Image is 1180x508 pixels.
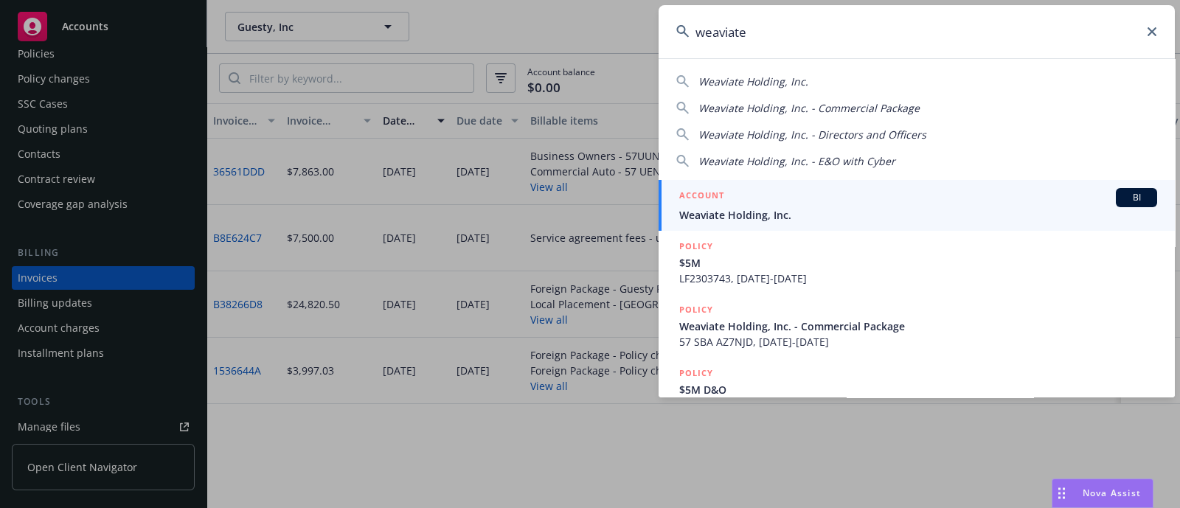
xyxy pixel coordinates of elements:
[1122,191,1151,204] span: BI
[1052,479,1153,508] button: Nova Assist
[679,239,713,254] h5: POLICY
[679,188,724,206] h5: ACCOUNT
[679,302,713,317] h5: POLICY
[698,101,920,115] span: Weaviate Holding, Inc. - Commercial Package
[1052,479,1071,507] div: Drag to move
[659,180,1175,231] a: ACCOUNTBIWeaviate Holding, Inc.
[659,358,1175,421] a: POLICY$5M D&O
[698,74,808,88] span: Weaviate Holding, Inc.
[659,5,1175,58] input: Search...
[679,382,1157,397] span: $5M D&O
[698,154,895,168] span: Weaviate Holding, Inc. - E&O with Cyber
[679,319,1157,334] span: Weaviate Holding, Inc. - Commercial Package
[679,271,1157,286] span: LF2303743, [DATE]-[DATE]
[698,128,926,142] span: Weaviate Holding, Inc. - Directors and Officers
[659,231,1175,294] a: POLICY$5MLF2303743, [DATE]-[DATE]
[679,366,713,380] h5: POLICY
[1083,487,1141,499] span: Nova Assist
[679,334,1157,349] span: 57 SBA AZ7NJD, [DATE]-[DATE]
[659,294,1175,358] a: POLICYWeaviate Holding, Inc. - Commercial Package57 SBA AZ7NJD, [DATE]-[DATE]
[679,255,1157,271] span: $5M
[679,207,1157,223] span: Weaviate Holding, Inc.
